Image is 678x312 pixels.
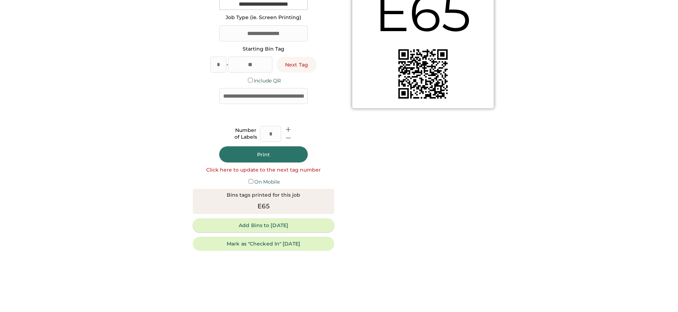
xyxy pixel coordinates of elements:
[234,127,257,141] div: Number of Labels
[243,46,284,53] div: Starting Bin Tag
[193,218,334,232] button: Add Bins to [DATE]
[226,14,301,21] div: Job Type (ie. Screen Printing)
[257,202,270,211] div: E65
[206,167,321,174] div: Click here to update to the next tag number
[254,179,280,185] label: On Mobile
[219,146,308,162] button: Print
[277,57,317,73] button: Next Tag
[227,192,300,199] div: Bins tags printed for this job
[226,61,228,68] div: -
[193,237,334,251] button: Mark as "Checked In" [DATE]
[254,77,281,84] label: Include QR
